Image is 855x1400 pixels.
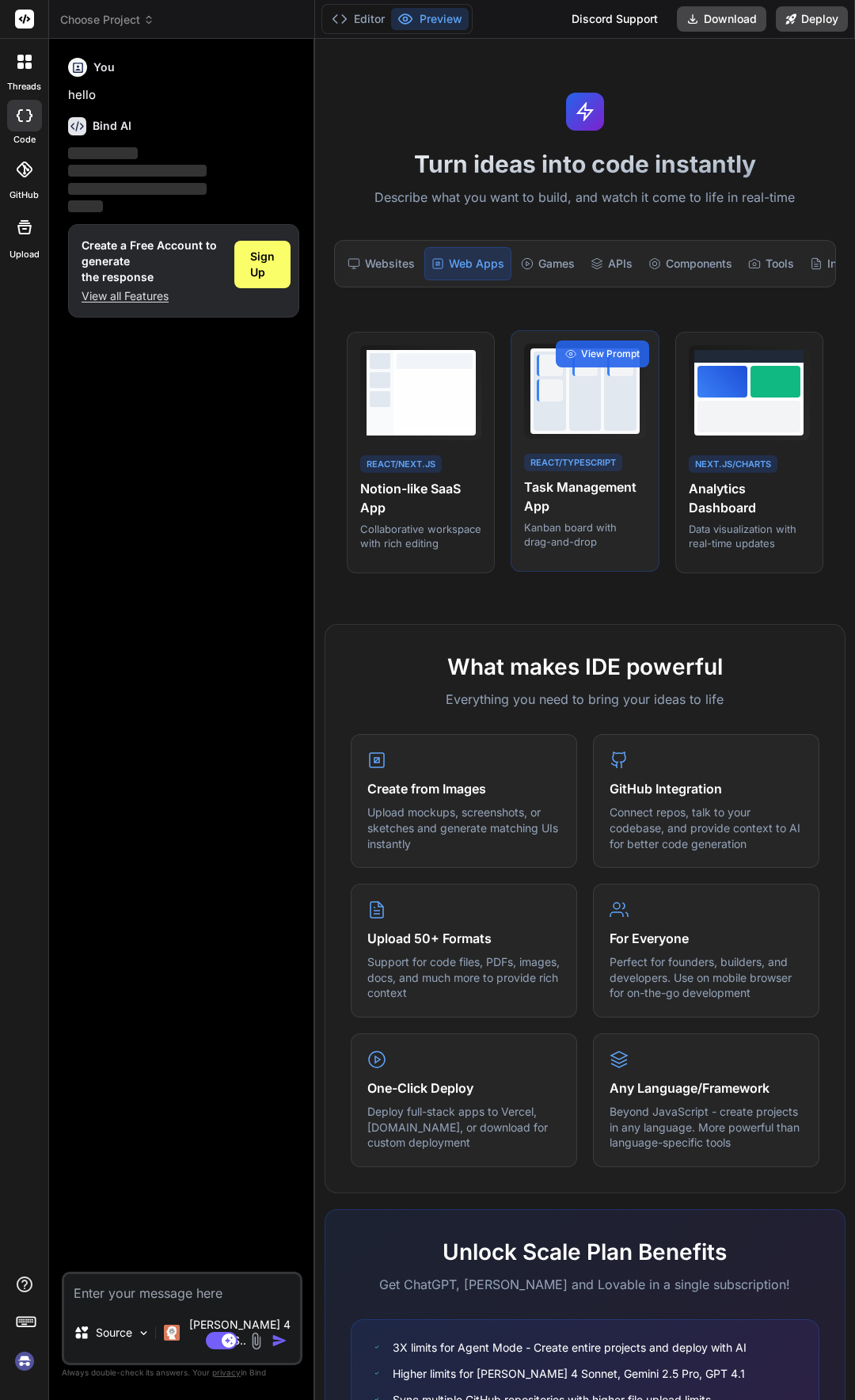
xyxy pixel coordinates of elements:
[677,6,766,32] button: Download
[68,147,138,159] span: ‌
[610,1104,803,1151] p: Beyond JavaScript - create projects in any language. More powerful than language-specific tools
[524,454,622,472] div: React/TypeScript
[742,247,800,280] div: Tools
[212,1368,241,1377] span: privacy
[360,479,481,517] h4: Notion-like SaaS App
[11,1348,38,1375] img: signin
[325,188,845,208] p: Describe what you want to build, and watch it come to life in real-time
[584,247,639,280] div: APIs
[164,1325,180,1341] img: Claude 4 Sonnet
[360,455,442,474] div: React/Next.js
[7,80,41,93] label: threads
[367,805,560,851] p: Upload mockups, screenshots, or sketches and generate matching UIs instantly
[272,1333,287,1349] img: icon
[610,805,803,851] p: Connect repos, talk to your codebase, and provide context to AI for better code generation
[68,165,207,177] span: ‌
[351,650,819,683] h2: What makes IDE powerful
[642,247,739,280] div: Components
[367,1104,560,1151] p: Deploy full-stack apps to Vercel, [DOMAIN_NAME], or download for custom deployment
[610,779,803,798] h4: GitHub Integration
[367,1079,560,1098] h4: One-Click Deploy
[325,150,845,178] h1: Turn ideas into code instantly
[391,8,469,30] button: Preview
[393,1365,745,1382] span: Higher limits for [PERSON_NAME] 4 Sonnet, Gemini 2.5 Pro, GPT 4.1
[689,455,777,474] div: Next.js/Charts
[60,12,154,28] span: Choose Project
[367,779,560,798] h4: Create from Images
[351,690,819,709] p: Everything you need to bring your ideas to life
[367,929,560,948] h4: Upload 50+ Formats
[82,238,222,285] h1: Create a Free Account to generate the response
[689,522,810,550] p: Data visualization with real-time updates
[581,347,640,361] span: View Prompt
[689,479,810,517] h4: Analytics Dashboard
[424,247,511,280] div: Web Apps
[68,183,207,195] span: ‌
[610,954,803,1001] p: Perfect for founders, builders, and developers. Use on mobile browser for on-the-go development
[93,59,115,75] h6: You
[351,1275,819,1294] p: Get ChatGPT, [PERSON_NAME] and Lovable in a single subscription!
[325,8,391,30] button: Editor
[68,200,103,212] span: ‌
[515,247,581,280] div: Games
[610,1079,803,1098] h4: Any Language/Framework
[93,118,131,134] h6: Bind AI
[13,133,36,146] label: code
[186,1317,294,1349] p: [PERSON_NAME] 4 S..
[341,247,421,280] div: Websites
[62,1365,302,1380] p: Always double-check its answers. Your in Bind
[96,1325,132,1341] p: Source
[393,1339,747,1356] span: 3X limits for Agent Mode - Create entire projects and deploy with AI
[247,1332,265,1350] img: attachment
[68,86,299,105] p: hello
[367,954,560,1001] p: Support for code files, PDFs, images, docs, and much more to provide rich context
[610,929,803,948] h4: For Everyone
[776,6,848,32] button: Deploy
[82,288,222,304] p: View all Features
[360,522,481,550] p: Collaborative workspace with rich editing
[524,520,645,549] p: Kanban board with drag-and-drop
[137,1326,150,1340] img: Pick Models
[524,477,645,515] h4: Task Management App
[351,1235,819,1269] h2: Unlock Scale Plan Benefits
[9,188,39,202] label: GitHub
[9,248,40,261] label: Upload
[562,6,667,32] div: Discord Support
[250,249,275,280] span: Sign Up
